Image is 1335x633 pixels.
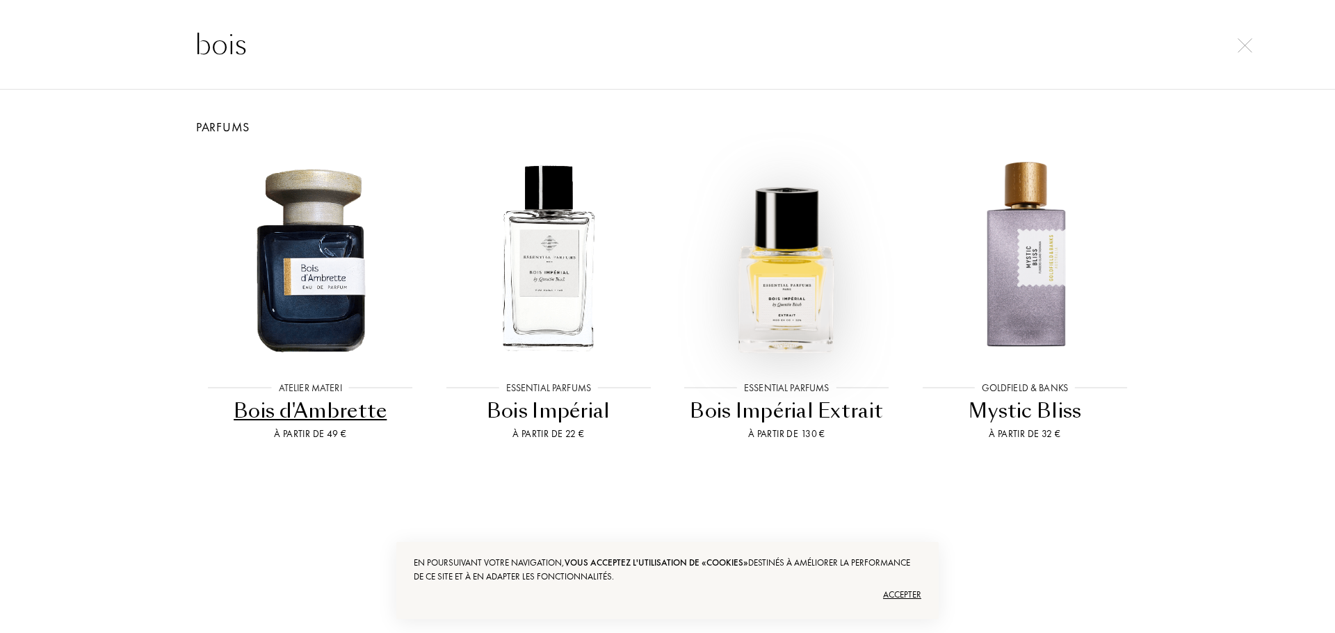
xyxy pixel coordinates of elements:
[442,151,656,365] img: Bois Impérial
[430,136,668,459] a: Bois ImpérialEssential ParfumsBois ImpérialÀ partir de 22 €
[667,136,906,459] a: Bois Impérial ExtraitEssential ParfumsBois Impérial ExtraitÀ partir de 130 €
[197,427,424,441] div: À partir de 49 €
[1238,38,1252,53] img: cross.svg
[975,381,1075,395] div: Goldfield & Banks
[414,556,921,584] div: En poursuivant votre navigation, destinés à améliorer la performance de ce site et à en adapter l...
[181,117,1154,136] div: Parfums
[272,381,349,395] div: Atelier Materi
[918,151,1132,365] img: Mystic Bliss
[435,427,663,441] div: À partir de 22 €
[679,151,893,365] img: Bois Impérial Extrait
[673,397,900,425] div: Bois Impérial Extrait
[912,427,1139,441] div: À partir de 32 €
[197,397,424,425] div: Bois d'Ambrette
[191,136,430,459] a: Bois d'AmbretteAtelier MateriBois d'AmbretteÀ partir de 49 €
[435,397,663,425] div: Bois Impérial
[414,584,921,606] div: Accepter
[737,381,836,395] div: Essential Parfums
[499,381,598,395] div: Essential Parfums
[673,427,900,441] div: À partir de 130 €
[565,557,748,568] span: vous acceptez l'utilisation de «cookies»
[906,136,1144,459] a: Mystic BlissGoldfield & BanksMystic BlissÀ partir de 32 €
[167,24,1168,65] input: Rechercher
[203,151,417,365] img: Bois d'Ambrette
[912,397,1139,425] div: Mystic Bliss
